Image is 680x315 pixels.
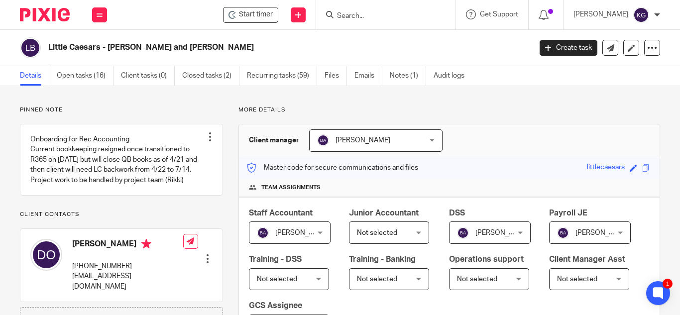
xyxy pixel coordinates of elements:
a: Notes (1) [390,66,426,86]
span: Team assignments [261,184,321,192]
span: Training - DSS [249,255,302,263]
div: littlecaesars [587,162,625,174]
img: svg%3E [317,134,329,146]
img: svg%3E [457,227,469,239]
p: Master code for secure communications and files [246,163,418,173]
img: svg%3E [633,7,649,23]
span: Not selected [357,229,397,236]
span: Not selected [457,276,497,283]
a: Create task [540,40,597,56]
a: Recurring tasks (59) [247,66,317,86]
i: Primary [141,239,151,249]
span: Not selected [357,276,397,283]
span: Not selected [257,276,297,283]
img: svg%3E [20,37,41,58]
a: Audit logs [434,66,472,86]
span: Payroll JE [549,209,587,217]
input: Search [336,12,426,21]
span: [PERSON_NAME] [275,229,330,236]
p: Client contacts [20,210,223,218]
h4: [PERSON_NAME] [72,239,183,251]
h2: Little Caesars - [PERSON_NAME] and [PERSON_NAME] [48,42,430,53]
span: DSS [449,209,465,217]
span: Staff Accountant [249,209,313,217]
a: Closed tasks (2) [182,66,239,86]
span: Client Manager Asst [549,255,625,263]
img: Pixie [20,8,70,21]
div: Little Caesars - Ott and Ballard [223,7,278,23]
span: [PERSON_NAME] [575,229,630,236]
a: Details [20,66,49,86]
a: Client tasks (0) [121,66,175,86]
span: Start timer [239,9,273,20]
span: Training - Banking [349,255,416,263]
a: Emails [354,66,382,86]
img: svg%3E [30,239,62,271]
a: Files [325,66,347,86]
span: [PERSON_NAME] [475,229,530,236]
p: Pinned note [20,106,223,114]
span: GCS Assignee [249,302,302,310]
span: Get Support [480,11,518,18]
p: [PHONE_NUMBER] [72,261,183,271]
p: [PERSON_NAME] [573,9,628,19]
p: [EMAIL_ADDRESS][DOMAIN_NAME] [72,271,183,292]
div: 1 [663,279,673,289]
a: Open tasks (16) [57,66,113,86]
h3: Client manager [249,135,299,145]
span: [PERSON_NAME] [336,137,390,144]
span: Not selected [557,276,597,283]
img: svg%3E [557,227,569,239]
p: More details [238,106,660,114]
img: svg%3E [257,227,269,239]
span: Junior Accountant [349,209,419,217]
span: Operations support [449,255,524,263]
